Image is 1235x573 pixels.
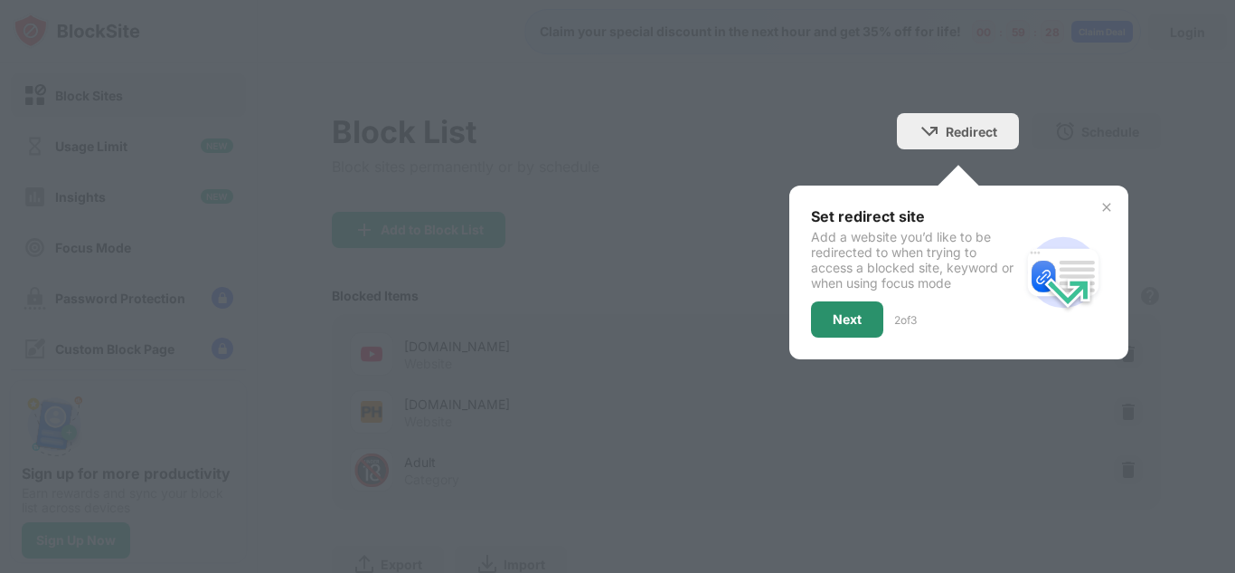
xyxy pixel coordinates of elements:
div: Set redirect site [811,207,1020,225]
img: x-button.svg [1099,200,1114,215]
div: Next [833,312,862,327]
div: Redirect [946,124,997,139]
div: 2 of 3 [894,313,917,327]
img: redirect.svg [1020,229,1107,316]
div: Add a website you’d like to be redirected to when trying to access a blocked site, keyword or whe... [811,229,1020,291]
